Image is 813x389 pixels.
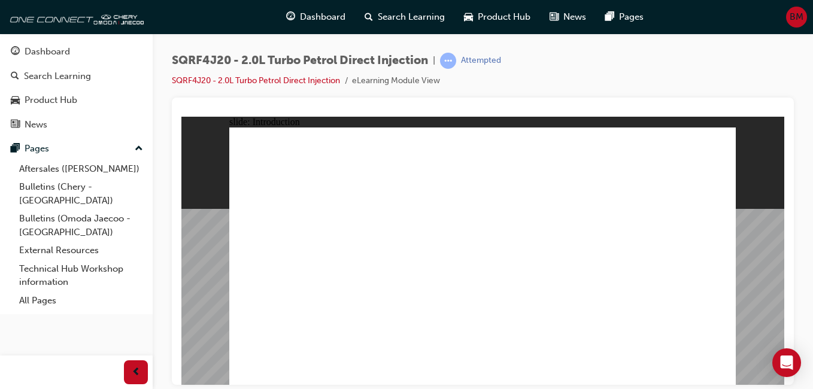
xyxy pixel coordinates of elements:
div: Pages [25,142,49,156]
a: Search Learning [5,65,148,87]
a: Dashboard [5,41,148,63]
span: search-icon [365,10,373,25]
a: SQRF4J20 - 2.0L Turbo Petrol Direct Injection [172,75,340,86]
span: pages-icon [605,10,614,25]
span: pages-icon [11,144,20,154]
span: prev-icon [132,365,141,380]
span: car-icon [464,10,473,25]
div: Search Learning [24,69,91,83]
a: pages-iconPages [596,5,653,29]
span: news-icon [550,10,559,25]
span: learningRecordVerb_ATTEMPT-icon [440,53,456,69]
img: oneconnect [6,5,144,29]
span: SQRF4J20 - 2.0L Turbo Petrol Direct Injection [172,54,428,68]
li: eLearning Module View [352,74,440,88]
button: Pages [5,138,148,160]
div: Product Hub [25,93,77,107]
a: Aftersales ([PERSON_NAME]) [14,160,148,178]
button: DashboardSearch LearningProduct HubNews [5,38,148,138]
div: Open Intercom Messenger [772,348,801,377]
span: News [563,10,586,24]
a: News [5,114,148,136]
a: Product Hub [5,89,148,111]
span: Pages [619,10,644,24]
a: Bulletins (Omoda Jaecoo - [GEOGRAPHIC_DATA]) [14,209,148,241]
button: BM [786,7,807,28]
span: Product Hub [478,10,530,24]
span: up-icon [135,141,143,157]
span: Dashboard [300,10,345,24]
span: guage-icon [286,10,295,25]
a: search-iconSearch Learning [355,5,454,29]
a: guage-iconDashboard [277,5,355,29]
div: News [25,118,47,132]
span: car-icon [11,95,20,106]
span: Search Learning [378,10,445,24]
a: Technical Hub Workshop information [14,260,148,291]
a: car-iconProduct Hub [454,5,540,29]
span: search-icon [11,71,19,82]
a: Bulletins (Chery - [GEOGRAPHIC_DATA]) [14,178,148,209]
div: Attempted [461,55,501,66]
span: | [433,54,435,68]
span: news-icon [11,120,20,130]
a: news-iconNews [540,5,596,29]
a: All Pages [14,291,148,310]
div: Dashboard [25,45,70,59]
a: External Resources [14,241,148,260]
span: BM [790,10,803,24]
span: guage-icon [11,47,20,57]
